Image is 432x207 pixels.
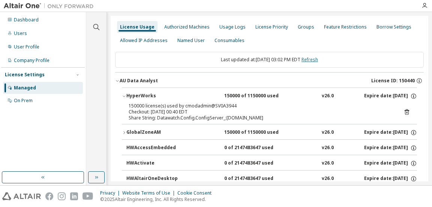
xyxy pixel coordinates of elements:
[129,109,392,115] div: Checkout: [DATE] 00:40 EDT
[177,38,205,44] div: Named User
[120,24,154,30] div: License Usage
[115,52,424,68] div: Last updated at: [DATE] 03:02 PM EDT
[14,44,39,50] div: User Profile
[14,57,49,63] div: Company Profile
[129,103,392,109] div: 150000 license(s) used by cmodadmin@SV0A3944
[177,190,216,196] div: Cookie Consent
[100,196,216,202] p: © 2025 Altair Engineering, Inc. All Rights Reserved.
[126,175,194,182] div: HWAltairOneDesktop
[224,175,292,182] div: 0 of 2147483647 used
[115,73,424,89] button: AU Data AnalystLicense ID: 150440
[376,24,411,30] div: Borrow Settings
[324,24,367,30] div: Feature Restrictions
[126,140,417,156] button: HWAccessEmbedded0 of 2147483647 usedv26.0Expire date:[DATE]
[129,115,392,121] div: Share String: Datawatch.Config.ConfigServer_:[DOMAIN_NAME]
[45,192,53,200] img: facebook.svg
[322,145,334,151] div: v26.0
[122,88,417,104] button: HyperWorks150000 of 1150000 usedv26.0Expire date:[DATE]
[298,24,314,30] div: Groups
[364,129,417,136] div: Expire date: [DATE]
[2,192,41,200] img: altair_logo.svg
[14,98,33,104] div: On Prem
[364,93,417,100] div: Expire date: [DATE]
[371,78,415,84] span: License ID: 150440
[224,93,292,100] div: 150000 of 1150000 used
[219,24,246,30] div: Usage Logs
[122,190,177,196] div: Website Terms of Use
[322,160,334,167] div: v26.0
[301,56,318,63] a: Refresh
[100,190,122,196] div: Privacy
[82,192,93,200] img: youtube.svg
[364,145,417,151] div: Expire date: [DATE]
[14,30,27,36] div: Users
[322,129,334,136] div: v26.0
[14,85,36,91] div: Managed
[364,160,417,167] div: Expire date: [DATE]
[214,38,244,44] div: Consumables
[122,124,417,141] button: GlobalZoneAM150000 of 1150000 usedv26.0Expire date:[DATE]
[120,38,168,44] div: Allowed IP Addresses
[126,93,194,100] div: HyperWorks
[58,192,66,200] img: instagram.svg
[5,72,45,78] div: License Settings
[4,2,97,10] img: Altair One
[126,129,194,136] div: GlobalZoneAM
[224,129,292,136] div: 150000 of 1150000 used
[364,175,417,182] div: Expire date: [DATE]
[120,78,158,84] div: AU Data Analyst
[126,171,417,187] button: HWAltairOneDesktop0 of 2147483647 usedv26.0Expire date:[DATE]
[14,17,39,23] div: Dashboard
[255,24,288,30] div: License Priority
[126,145,194,151] div: HWAccessEmbedded
[322,175,334,182] div: v26.0
[126,160,194,167] div: HWActivate
[126,155,417,172] button: HWActivate0 of 2147483647 usedv26.0Expire date:[DATE]
[224,145,292,151] div: 0 of 2147483647 used
[164,24,210,30] div: Authorized Machines
[224,160,292,167] div: 0 of 2147483647 used
[70,192,78,200] img: linkedin.svg
[322,93,334,100] div: v26.0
